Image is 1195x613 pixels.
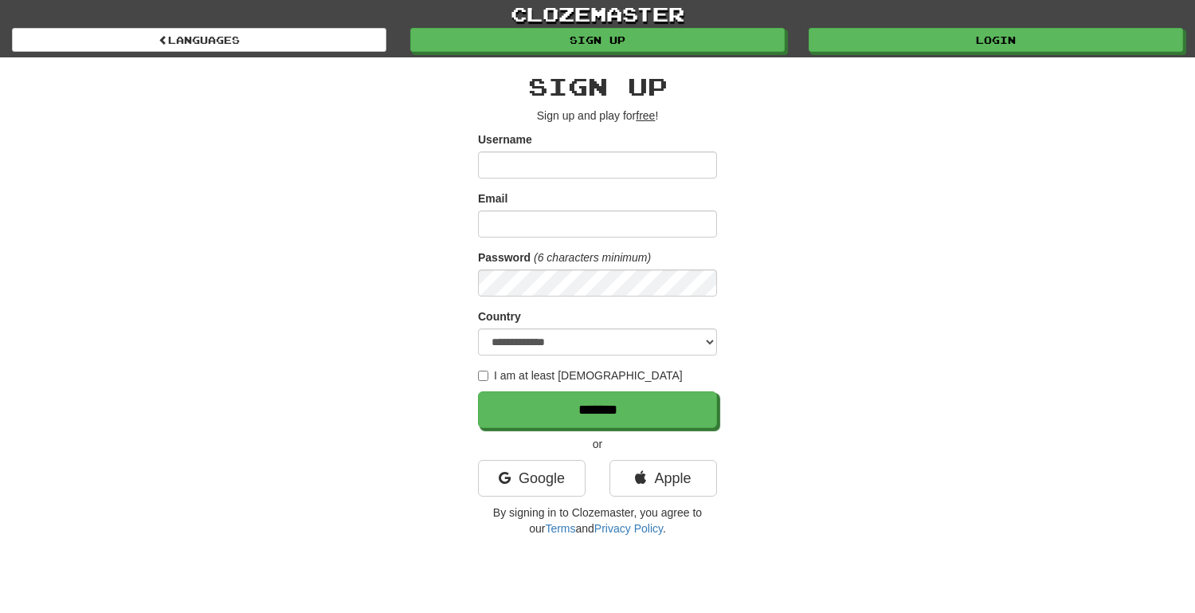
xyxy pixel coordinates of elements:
[594,522,663,535] a: Privacy Policy
[809,28,1183,52] a: Login
[478,436,717,452] p: or
[478,191,507,206] label: Email
[478,308,521,324] label: Country
[636,109,655,122] u: free
[12,28,386,52] a: Languages
[478,250,531,265] label: Password
[478,73,717,100] h2: Sign up
[545,522,575,535] a: Terms
[478,371,488,381] input: I am at least [DEMOGRAPHIC_DATA]
[478,505,717,536] p: By signing in to Clozemaster, you agree to our and .
[534,251,651,264] em: (6 characters minimum)
[410,28,785,52] a: Sign up
[478,367,683,383] label: I am at least [DEMOGRAPHIC_DATA]
[478,460,586,497] a: Google
[609,460,717,497] a: Apple
[478,108,717,124] p: Sign up and play for !
[478,132,532,147] label: Username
